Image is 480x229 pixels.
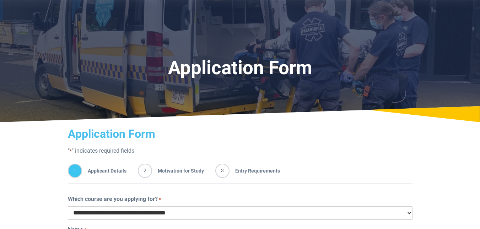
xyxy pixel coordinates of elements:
[230,164,280,178] span: Entry Requirements
[68,127,412,141] h2: Application Form
[68,195,161,203] label: Which course are you applying for?
[82,164,126,178] span: Applicant Details
[68,164,82,178] span: 1
[63,57,417,79] h1: Application Form
[68,147,412,155] p: " " indicates required fields
[152,164,204,178] span: Motivation for Study
[215,164,230,178] span: 3
[138,164,152,178] span: 2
